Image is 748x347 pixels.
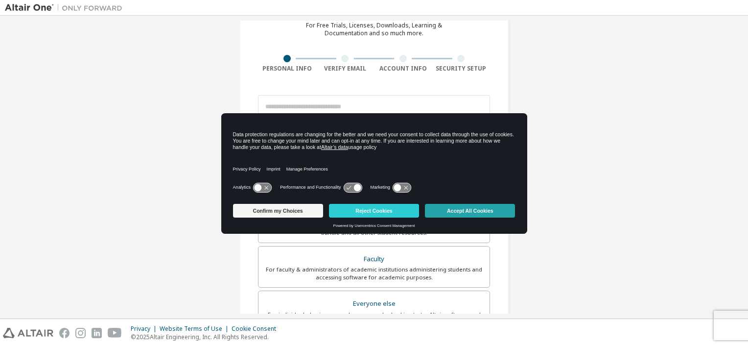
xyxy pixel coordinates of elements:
img: altair_logo.svg [3,328,53,338]
div: Verify Email [316,65,374,73]
div: Faculty [264,252,484,266]
div: Personal Info [258,65,316,73]
img: instagram.svg [75,328,86,338]
div: Security Setup [432,65,491,73]
div: For Free Trials, Licenses, Downloads, Learning & Documentation and so much more. [306,22,442,37]
div: For individuals, businesses and everyone else looking to try Altair software and explore our prod... [264,311,484,326]
img: Altair One [5,3,127,13]
div: Everyone else [264,297,484,311]
img: linkedin.svg [92,328,102,338]
div: Account Info [374,65,432,73]
div: For faculty & administrators of academic institutions administering students and accessing softwa... [264,266,484,281]
div: Cookie Consent [232,325,282,333]
div: Privacy [131,325,160,333]
img: youtube.svg [108,328,122,338]
div: Website Terms of Use [160,325,232,333]
img: facebook.svg [59,328,70,338]
p: © 2025 Altair Engineering, Inc. All Rights Reserved. [131,333,282,341]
